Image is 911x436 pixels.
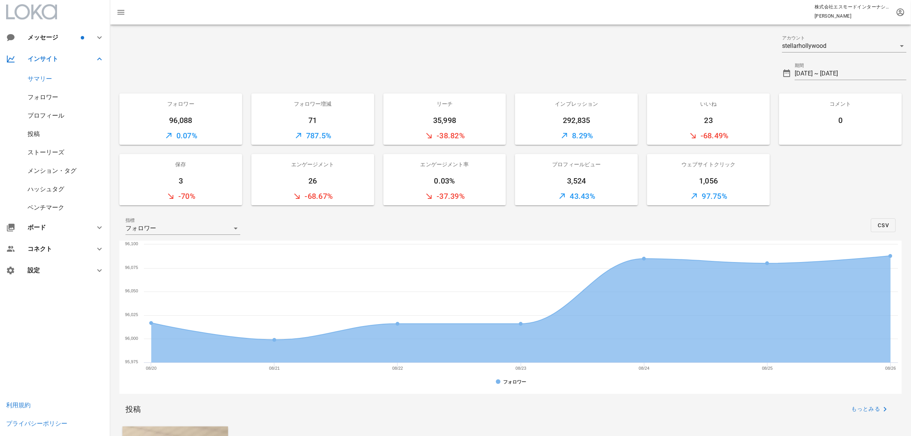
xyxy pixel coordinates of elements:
a: プライバシーポリシー [6,420,67,427]
div: 0.07% [119,126,242,145]
div: フォロワー [125,225,156,232]
text: 96,100 [125,241,138,246]
div: 設定 [28,267,86,274]
a: メンション・タグ [28,167,77,174]
div: メッセージ [28,34,79,41]
text: 96,050 [125,288,138,293]
span: CSV [877,222,889,228]
div: 71 [251,114,374,126]
text: 08/24 [639,366,650,370]
div: -68.49% [647,126,770,145]
div: 1,056 [647,175,770,187]
tspan: フォロワー [503,379,526,385]
div: エンゲージメント率 [383,154,506,175]
div: 投稿 [125,403,141,415]
div: アカウントstellarhollywood [782,40,906,52]
div: -68.67% [251,187,374,205]
div: プロフィールビュー [515,154,638,175]
a: ストーリーズ [28,149,64,156]
text: 08/22 [392,366,403,370]
p: [PERSON_NAME] [815,12,891,20]
text: 08/26 [885,366,896,370]
a: サマリー [28,75,52,82]
div: インプレッション [515,93,638,114]
text: 08/25 [762,366,773,370]
div: ウェブサイトクリック [647,154,770,175]
a: プロフィール [28,112,64,119]
div: ボード [28,224,86,231]
a: ハッシュタグ [28,185,64,193]
span: もっとみる [851,405,890,414]
a: 利用規約 [6,402,31,409]
div: 292,835 [515,114,638,126]
div: エンゲージメント [251,154,374,175]
div: -38.82% [383,126,506,145]
div: 35,998 [383,114,506,126]
text: 08/20 [146,366,156,370]
div: フォロワー [119,93,242,114]
div: 26 [251,175,374,187]
a: フォロワー [28,93,58,101]
text: 96,075 [125,265,138,270]
span: バッジ [81,36,84,39]
text: 96,000 [125,336,138,341]
text: 96,025 [125,312,138,317]
div: 指標フォロワー [125,222,240,234]
div: 97.75% [647,187,770,205]
div: 8.29% [515,126,638,145]
div: リーチ [383,93,506,114]
button: もっとみる [845,402,896,416]
div: 96,088 [119,114,242,126]
div: -37.39% [383,187,506,205]
div: 3 [119,175,242,187]
div: コメント [779,93,902,114]
div: 3,524 [515,175,638,187]
p: 株式会社エスモードインターナショナル [815,3,891,11]
div: 0 [779,114,902,126]
div: -70% [119,187,242,205]
div: 23 [647,114,770,126]
div: インサイト [28,55,86,62]
div: 787.5% [251,126,374,145]
div: stellarhollywood [782,43,826,49]
div: 保存 [119,154,242,175]
div: フォロワー増減 [251,93,374,114]
text: 08/23 [515,366,526,370]
text: 95,975 [125,359,138,364]
div: 0.03% [383,175,506,187]
button: CSV [871,218,896,232]
a: ベンチマーク [28,204,64,211]
div: コネクト [28,245,86,252]
div: 43.43% [515,187,638,205]
div: いいね [647,93,770,114]
text: 08/21 [269,366,280,370]
a: 投稿 [28,130,40,138]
